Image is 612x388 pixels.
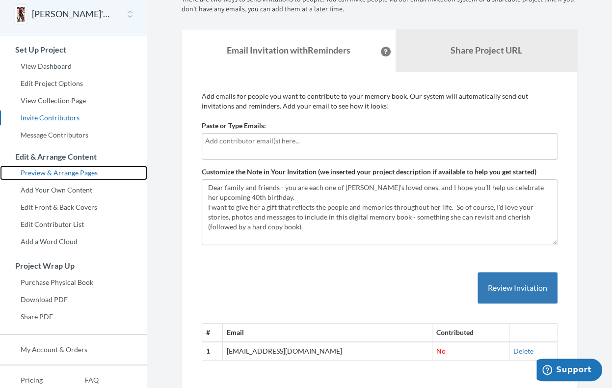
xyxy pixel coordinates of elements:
strong: Email Invitation with Reminders [227,45,350,55]
span: No [436,347,446,355]
input: Add contributor email(s) here... [205,136,554,146]
h3: Edit & Arrange Content [0,152,147,161]
b: Share Project URL [451,45,522,55]
iframe: Opens a widget where you can chat to one of our agents [536,359,602,383]
h3: Project Wrap Up [0,261,147,270]
textarea: Dear family and friends - you are each one of [PERSON_NAME]'s loved ones, and I hope you'll help ... [202,179,558,245]
th: Email [223,324,432,342]
button: [PERSON_NAME]'s 40th - A life of adventure [32,8,111,21]
label: Customize the Note in Your Invitation (we inserted your project description if available to help ... [202,167,536,177]
th: 1 [202,342,223,360]
th: # [202,324,223,342]
p: Add emails for people you want to contribute to your memory book. Our system will automatically s... [202,91,558,111]
td: [EMAIL_ADDRESS][DOMAIN_NAME] [223,342,432,360]
h3: Set Up Project [0,45,147,54]
button: Review Invitation [478,272,558,304]
th: Contributed [432,324,509,342]
a: Delete [513,347,533,355]
a: FAQ [64,373,99,388]
label: Paste or Type Emails: [202,121,266,131]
